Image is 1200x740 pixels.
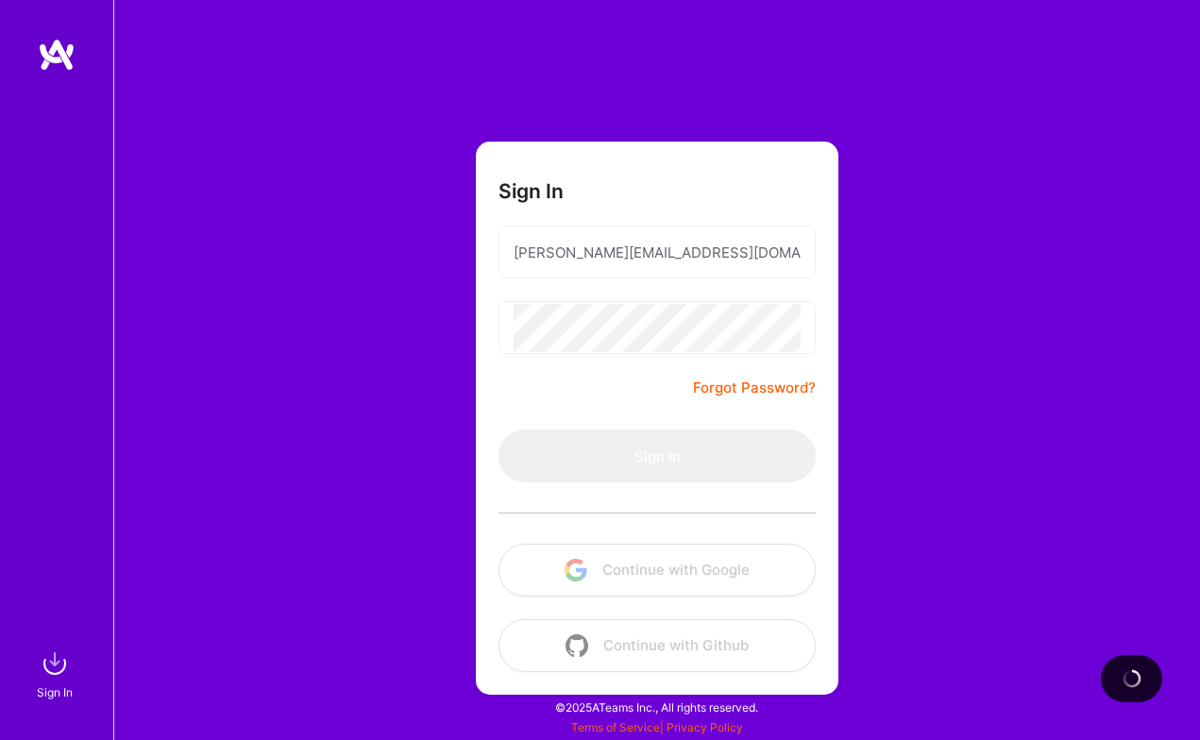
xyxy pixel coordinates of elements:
[36,645,74,682] img: sign in
[571,720,743,734] span: |
[499,544,816,597] button: Continue with Google
[565,559,587,581] img: icon
[113,683,1200,731] div: © 2025 ATeams Inc., All rights reserved.
[1122,669,1141,688] img: loading
[514,228,801,277] input: Email...
[37,682,73,702] div: Sign In
[693,377,816,399] a: Forgot Password?
[499,619,816,672] button: Continue with Github
[667,720,743,734] a: Privacy Policy
[40,645,74,702] a: sign inSign In
[499,179,564,203] h3: Sign In
[571,720,660,734] a: Terms of Service
[38,38,76,72] img: logo
[566,634,588,657] img: icon
[499,429,816,482] button: Sign In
